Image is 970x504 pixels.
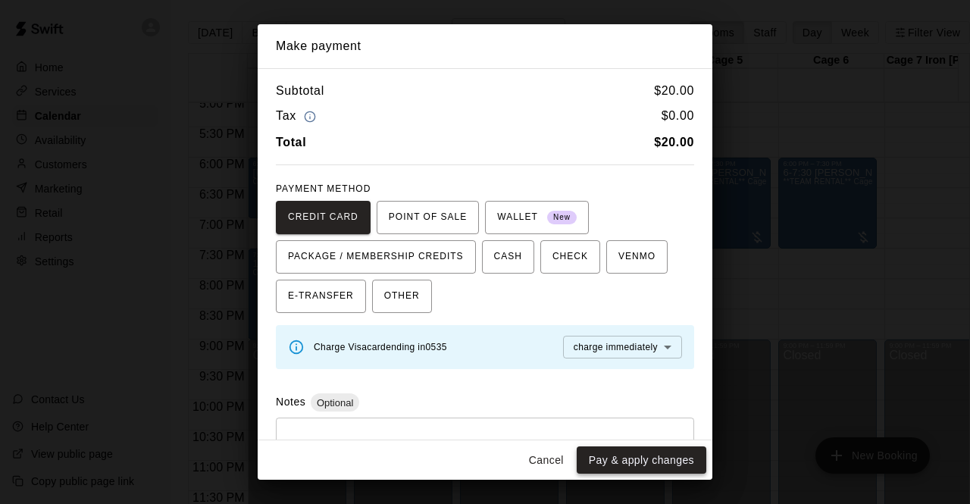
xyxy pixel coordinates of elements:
[654,136,694,149] b: $ 20.00
[497,205,577,230] span: WALLET
[314,342,447,352] span: Charge Visa card ending in 0535
[547,208,577,228] span: New
[482,240,534,274] button: CASH
[494,245,522,269] span: CASH
[276,396,305,408] label: Notes
[276,201,371,234] button: CREDIT CARD
[606,240,668,274] button: VENMO
[389,205,467,230] span: POINT OF SALE
[276,183,371,194] span: PAYMENT METHOD
[552,245,588,269] span: CHECK
[522,446,571,474] button: Cancel
[662,106,694,127] h6: $ 0.00
[311,397,359,409] span: Optional
[377,201,479,234] button: POINT OF SALE
[485,201,589,234] button: WALLET New
[258,24,712,68] h2: Make payment
[384,284,420,308] span: OTHER
[288,245,464,269] span: PACKAGE / MEMBERSHIP CREDITS
[276,280,366,313] button: E-TRANSFER
[276,106,320,127] h6: Tax
[654,81,694,101] h6: $ 20.00
[574,342,658,352] span: charge immediately
[577,446,706,474] button: Pay & apply changes
[540,240,600,274] button: CHECK
[618,245,656,269] span: VENMO
[288,205,358,230] span: CREDIT CARD
[288,284,354,308] span: E-TRANSFER
[276,81,324,101] h6: Subtotal
[276,240,476,274] button: PACKAGE / MEMBERSHIP CREDITS
[276,136,306,149] b: Total
[372,280,432,313] button: OTHER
